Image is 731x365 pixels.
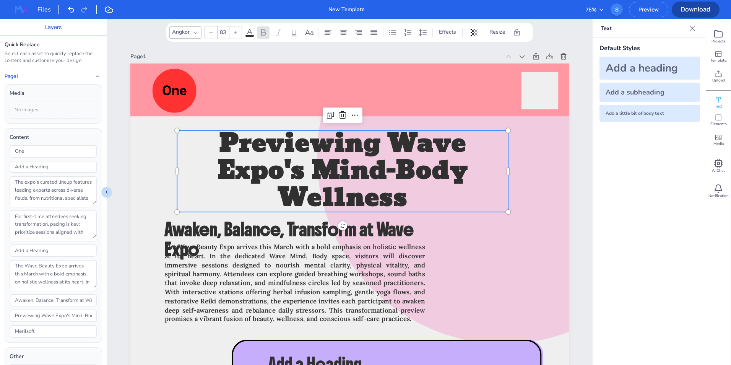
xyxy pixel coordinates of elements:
input: Type text… [10,295,97,306]
input: Type text… [10,161,97,173]
span: Resize [488,28,507,36]
span: Preview [629,6,668,13]
span: Ai Chat [712,168,725,173]
input: Type text… [10,245,97,257]
span: One [162,83,187,99]
img: MagazineWorks Logo [9,3,34,16]
span: Template [710,58,726,63]
div: S [611,3,623,16]
input: Type text… [10,145,97,157]
span: Projects [712,39,726,44]
span: Previewing Wave Expo's Mind-Body Wellness [217,122,468,220]
div: Add a subheading [599,83,700,102]
div: Add a little bit of body text [599,105,700,122]
div: Angkor [171,26,191,38]
span: Upload [712,78,725,83]
div: Page 1 [130,52,500,61]
textarea: The expo’s curated lineup features leading experts across diverse fields, from nutritional specia... [10,176,97,204]
textarea: The Wave Beauty Expo arrives this March with a bold emphasis on holistic wellness at its heart. I... [10,260,97,288]
textarea: For first-time attendees seeking transformation, pacing is key: prioritize sessions aligned with ... [10,211,97,238]
span: Effects [437,28,458,36]
div: Quick Replace [5,41,102,49]
span: Elements [710,121,727,127]
h4: Page 1 [5,73,18,80]
div: Files [37,5,59,14]
p: Text [601,19,686,37]
button: 76% [586,5,604,14]
button: Download [672,2,720,18]
div: New Template [328,5,365,14]
div: Add a heading [599,57,700,80]
span: Text [715,104,722,109]
div: No images. [10,101,97,119]
div: Content [10,133,97,142]
button: Open user menu [611,3,623,16]
span: Download [672,5,720,13]
div: Select each asset to quickly replace the content and customize your design. [5,51,102,64]
div: Default Styles [599,44,700,54]
div: Other [10,352,97,361]
input: Type text… [10,326,97,337]
button: Preview [629,2,668,17]
input: Type text… [10,310,97,322]
span: Notification [708,193,729,199]
div: Media [10,89,97,98]
span: Awaken, Balance, Transform at Wave Expo [164,218,413,261]
button: Collapse [93,72,102,81]
span: Media [713,141,724,147]
button: Layers [45,23,62,31]
button: Collapse sidebar [101,187,112,197]
span: The Wave Beauty Expo arrives this March with a bold emphasis on holistic wellness at its heart. I... [165,243,425,323]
